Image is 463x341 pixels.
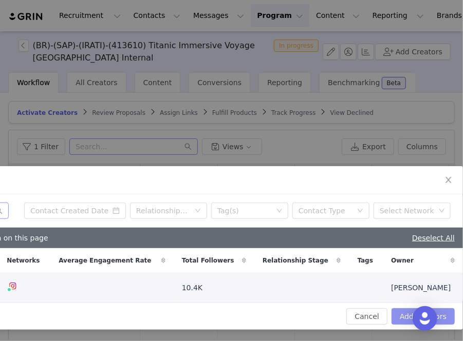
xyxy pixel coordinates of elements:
span: Owner [391,256,414,265]
button: Add Creators [392,308,455,325]
a: Deselect All [412,234,455,242]
i: icon: down [357,208,363,215]
i: icon: close [445,176,453,184]
div: Contact Type [299,206,352,216]
i: icon: calendar [113,207,120,214]
div: Relationship Stage [136,206,190,216]
i: icon: down [195,208,201,215]
img: instagram.svg [9,282,17,290]
span: [PERSON_NAME] [391,283,451,293]
span: Average Engagement Rate [59,256,151,265]
span: Relationship Stage [263,256,328,265]
span: Networks [7,256,40,265]
div: Select Network [380,206,435,216]
div: Open Intercom Messenger [413,306,437,331]
span: 10.4K [182,283,202,293]
input: Contact Created Date [24,203,126,219]
button: Close [434,166,463,195]
span: Tags [358,256,373,265]
span: Total Followers [182,256,234,265]
button: Cancel [346,308,387,325]
i: icon: down [276,208,283,215]
i: icon: down [439,208,445,215]
div: Tag(s) [217,206,273,216]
